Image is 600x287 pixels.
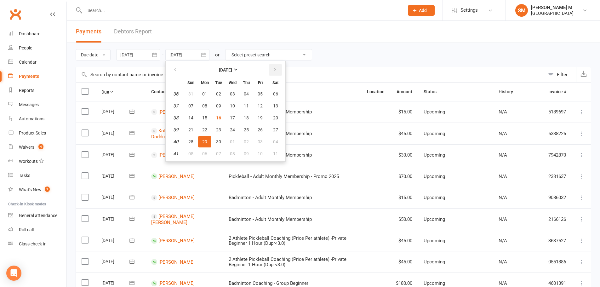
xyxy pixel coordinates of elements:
div: Reports [19,88,34,93]
button: 19 [254,112,267,123]
td: 3637527 [543,230,572,251]
span: 02 [216,91,221,96]
button: 03 [226,88,239,100]
span: 07 [188,103,193,108]
div: [DATE] [101,256,130,266]
span: Badminton Coaching - Group Beginner [229,280,308,286]
span: 11 [244,103,249,108]
em: 41 [173,151,178,157]
div: General attendance [19,213,57,218]
em: 40 [173,139,178,145]
span: 07 [216,151,221,156]
th: Due [96,83,146,101]
span: 06 [202,151,207,156]
div: [DATE] [101,192,130,202]
th: Amount [390,83,418,101]
small: Tuesday [215,80,222,85]
td: $45.00 [390,230,418,251]
span: 18 [244,115,249,120]
td: $15.00 [390,101,418,123]
a: Product Sales [8,126,66,140]
a: Debtors Report [114,21,152,43]
span: N/A [499,216,507,222]
th: Invoice # [543,83,572,101]
div: [PERSON_NAME] M [531,5,574,10]
span: 2 Athlete Pickleball Coaching (Price Per athlete) -Private Beginner 1 Hour (Dupr<3.0) [229,256,346,267]
span: Upcoming [424,280,445,286]
input: Search... [83,6,400,15]
button: 10 [254,148,267,159]
td: 0551886 [543,251,572,273]
div: Class check-in [19,241,47,246]
input: Search by contact name or invoice number [76,67,545,82]
span: N/A [499,131,507,136]
div: [DATE] [101,214,130,224]
div: Filter [557,71,568,78]
span: 23 [216,127,221,132]
span: 29 [202,139,207,144]
a: Roll call [8,223,66,237]
td: $15.00 [390,187,418,208]
button: 07 [212,148,225,159]
span: 17 [230,115,235,120]
button: 30 [212,136,225,147]
a: Reports [8,83,66,98]
button: 04 [240,88,253,100]
a: [PERSON_NAME] [158,152,195,158]
span: 06 [273,91,278,96]
span: Upcoming [424,109,445,115]
div: [DATE] [101,150,130,159]
button: 28 [184,136,197,147]
a: Waivers 4 [8,140,66,154]
a: Class kiosk mode [8,237,66,251]
div: SM [515,4,528,17]
span: 27 [273,127,278,132]
button: 02 [240,136,253,147]
small: Monday [201,80,209,85]
td: 2166126 [543,208,572,230]
span: 14 [188,115,193,120]
span: N/A [499,195,507,200]
span: N/A [499,259,507,265]
em: 36 [173,91,178,97]
button: 18 [240,112,253,123]
span: 01 [202,91,207,96]
div: [DATE] [101,171,130,181]
td: $50.00 [390,208,418,230]
button: 21 [184,124,197,135]
button: 23 [212,124,225,135]
a: [PERSON_NAME] [158,195,195,200]
span: 05 [258,91,263,96]
div: [DATE] [101,235,130,245]
div: Calendar [19,60,37,65]
a: [PERSON_NAME] [158,259,195,265]
button: 07 [184,100,197,112]
a: [PERSON_NAME] [158,280,195,286]
button: 22 [198,124,211,135]
span: 12 [258,103,263,108]
td: 7942870 [543,144,572,166]
span: Add [419,8,427,13]
span: N/A [499,174,507,179]
button: 08 [226,148,239,159]
span: 15 [202,115,207,120]
div: Open Intercom Messenger [6,266,21,281]
button: 11 [240,100,253,112]
div: Dashboard [19,31,41,36]
span: 04 [244,91,249,96]
span: 19 [258,115,263,120]
div: Messages [19,102,39,107]
span: 13 [273,103,278,108]
span: 04 [273,139,278,144]
span: 20 [273,115,278,120]
a: Koteshwara reddy Doddupati [151,128,196,140]
td: $45.00 [390,123,418,144]
a: General attendance kiosk mode [8,209,66,223]
button: 03 [254,136,267,147]
a: Calendar [8,55,66,69]
a: [PERSON_NAME] [PERSON_NAME] [151,214,195,225]
em: 39 [173,127,178,133]
button: 08 [198,100,211,112]
button: 24 [226,124,239,135]
span: 24 [230,127,235,132]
